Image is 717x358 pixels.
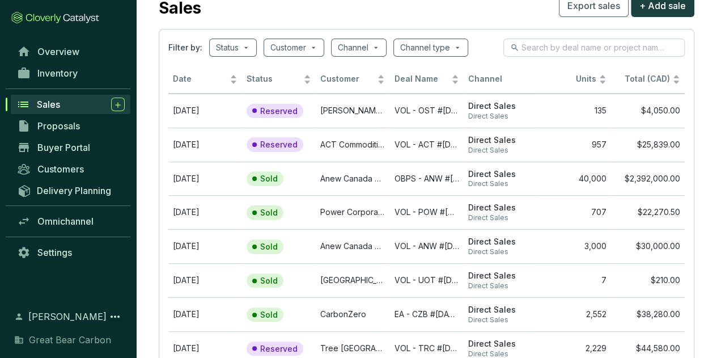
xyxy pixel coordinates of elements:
[37,247,72,258] span: Settings
[542,74,596,85] span: Units
[316,229,389,263] td: Anew Canada ULC
[11,159,130,179] a: Customers
[37,142,90,153] span: Buyer Portal
[37,68,78,79] span: Inventory
[260,106,298,116] p: Reserved
[260,208,278,218] p: Sold
[521,41,668,54] input: Search by deal name or project name...
[28,310,107,323] span: [PERSON_NAME]
[37,185,111,196] span: Delivery Planning
[537,162,611,196] td: 40,000
[537,66,611,94] th: Units
[316,297,389,331] td: CarbonZero
[11,243,130,262] a: Settings
[37,163,84,175] span: Customers
[168,195,242,229] td: Sep 05 2025
[11,64,130,83] a: Inventory
[625,74,670,83] span: Total (CAD)
[11,95,130,114] a: Sales
[260,242,278,252] p: Sold
[468,135,533,146] span: Direct Sales
[320,74,375,85] span: Customer
[468,315,533,325] span: Direct Sales
[389,229,463,263] td: VOL - ANW #2025-08-19
[168,66,242,94] th: Date
[260,276,278,286] p: Sold
[611,94,685,128] td: $4,050.00
[468,146,533,155] span: Direct Sales
[37,216,94,227] span: Omnichannel
[316,66,389,94] th: Customer
[537,297,611,331] td: 2,552
[11,42,130,61] a: Overview
[537,229,611,263] td: 3,000
[468,237,533,247] span: Direct Sales
[389,94,463,128] td: VOL - OST #2025-09-09
[316,162,389,196] td: Anew Canada ULC
[537,263,611,297] td: 7
[537,128,611,162] td: 957
[468,213,533,222] span: Direct Sales
[468,112,533,121] span: Direct Sales
[389,195,463,229] td: VOL - POW #2025-08-27
[37,99,60,110] span: Sales
[260,310,278,320] p: Sold
[389,297,463,331] td: EA - CZB #2025-08-19
[260,174,278,184] p: Sold
[168,162,242,196] td: Jul 28 2025
[611,229,685,263] td: $30,000.00
[468,271,533,281] span: Direct Sales
[168,128,242,162] td: Oct 08 2025
[168,42,202,53] span: Filter by:
[168,94,242,128] td: Oct 08 2025
[37,120,80,132] span: Proposals
[168,263,242,297] td: Aug 28 2025
[389,128,463,162] td: VOL - ACT #2025-09-09
[316,263,389,297] td: University Of Toronto
[316,94,389,128] td: Ostrom Climate
[389,162,463,196] td: OBPS - ANW #2025-07-29
[468,101,533,112] span: Direct Sales
[611,263,685,297] td: $210.00
[11,138,130,157] a: Buyer Portal
[242,66,316,94] th: Status
[537,195,611,229] td: 707
[468,281,533,290] span: Direct Sales
[468,247,533,256] span: Direct Sales
[260,140,298,150] p: Reserved
[260,344,298,354] p: Reserved
[537,94,611,128] td: 135
[247,74,301,85] span: Status
[316,128,389,162] td: ACT Commodities Inc
[389,66,463,94] th: Deal Name
[468,339,533,349] span: Direct Sales
[611,128,685,162] td: $25,839.00
[468,203,533,213] span: Direct Sales
[168,297,242,331] td: Aug 29 2025
[29,333,111,347] span: Great Bear Carbon
[168,229,242,263] td: Sep 05 2025
[37,46,79,57] span: Overview
[173,74,227,85] span: Date
[464,66,537,94] th: Channel
[11,116,130,136] a: Proposals
[316,195,389,229] td: Power Corporation Of Canada
[611,162,685,196] td: $2,392,000.00
[468,179,533,188] span: Direct Sales
[468,305,533,315] span: Direct Sales
[389,263,463,297] td: VOL - UOT #2025-07-29
[611,195,685,229] td: $22,270.50
[468,169,533,180] span: Direct Sales
[611,297,685,331] td: $38,280.00
[11,181,130,200] a: Delivery Planning
[11,212,130,231] a: Omnichannel
[394,74,448,85] span: Deal Name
